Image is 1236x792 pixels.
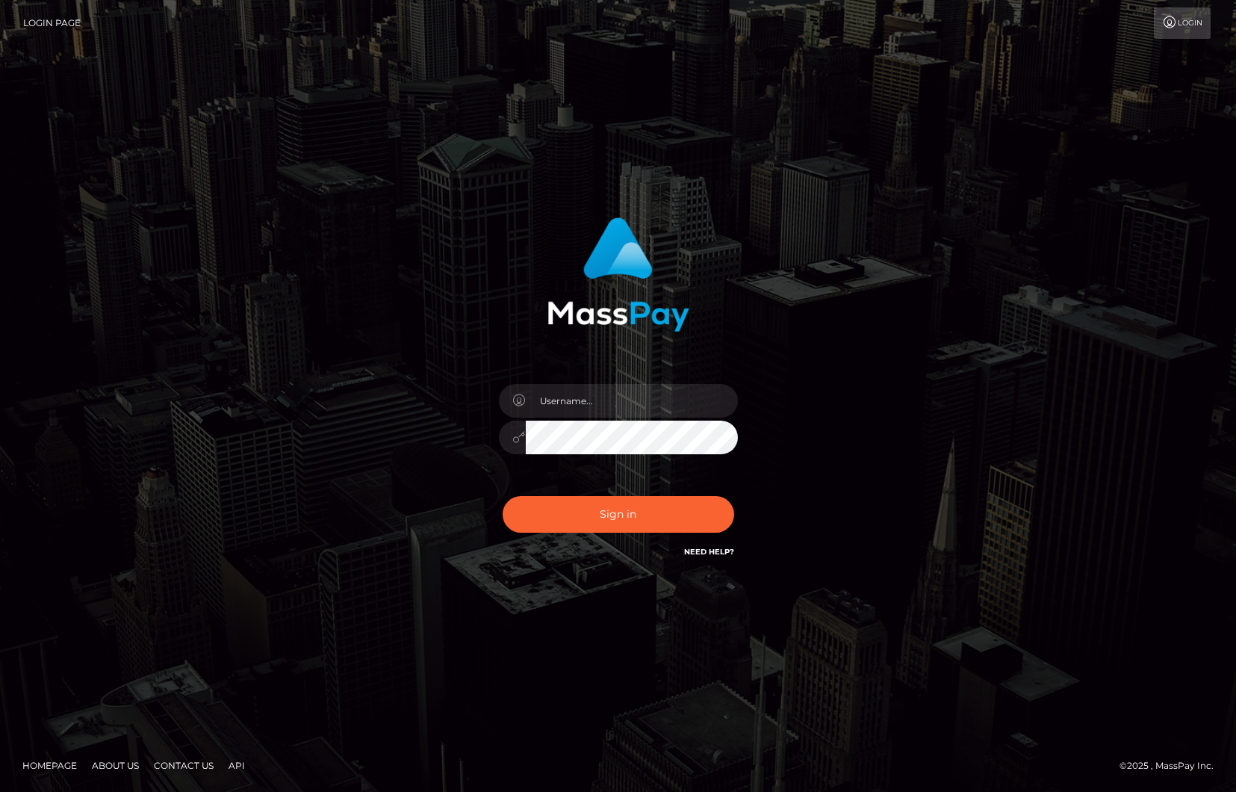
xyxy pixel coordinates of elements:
[684,547,734,557] a: Need Help?
[148,754,220,777] a: Contact Us
[1154,7,1211,39] a: Login
[547,217,689,332] img: MassPay Login
[16,754,83,777] a: Homepage
[526,384,738,418] input: Username...
[223,754,251,777] a: API
[1119,758,1225,774] div: © 2025 , MassPay Inc.
[23,7,81,39] a: Login Page
[503,496,734,533] button: Sign in
[86,754,145,777] a: About Us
